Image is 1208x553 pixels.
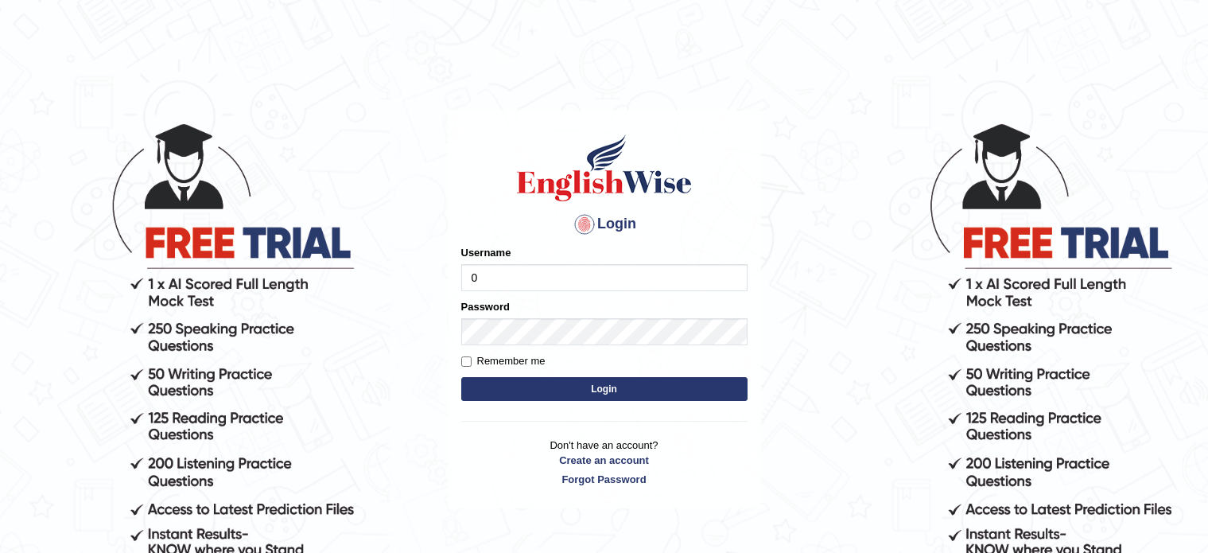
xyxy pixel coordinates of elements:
p: Don't have an account? [461,438,748,487]
input: Remember me [461,356,472,367]
label: Remember me [461,353,546,369]
a: Create an account [461,453,748,468]
label: Username [461,245,511,260]
button: Login [461,377,748,401]
img: Logo of English Wise sign in for intelligent practice with AI [514,132,695,204]
a: Forgot Password [461,472,748,487]
h4: Login [461,212,748,237]
label: Password [461,299,510,314]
